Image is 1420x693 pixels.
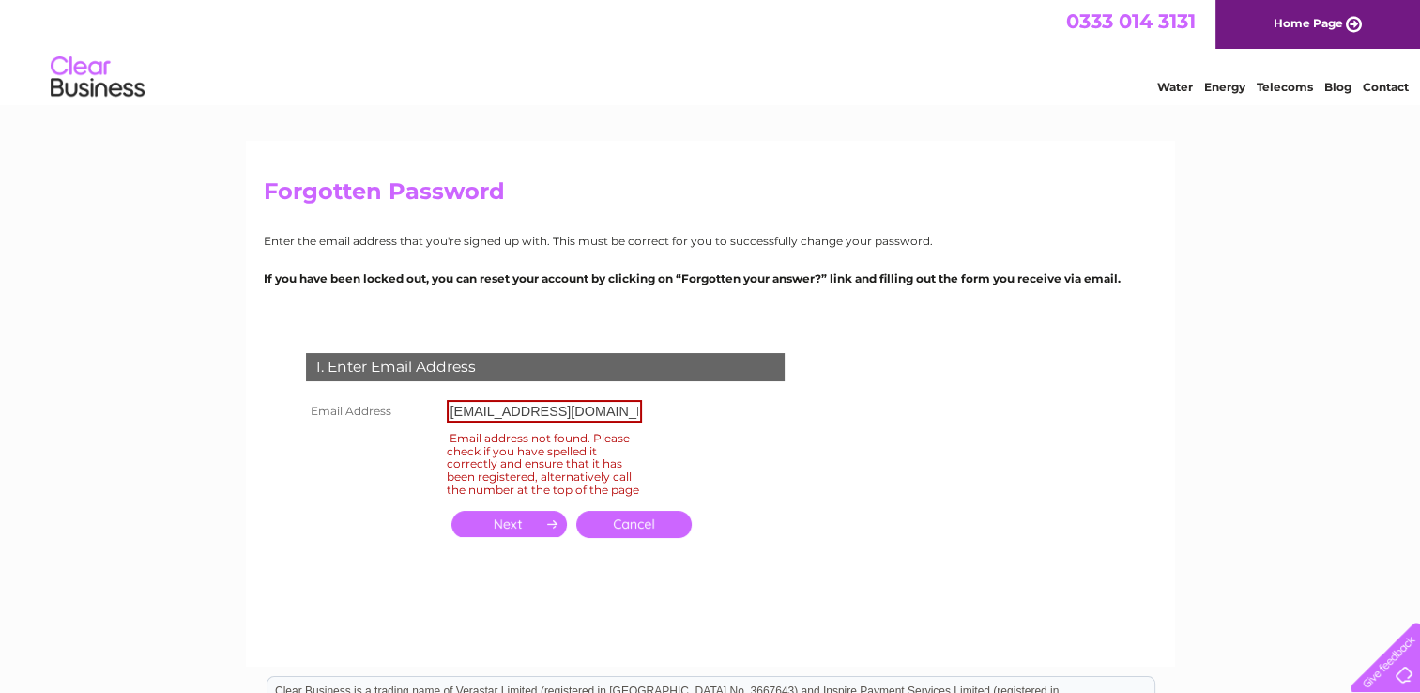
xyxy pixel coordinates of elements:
a: 0333 014 3131 [1066,9,1196,33]
a: Contact [1363,80,1409,94]
a: Blog [1324,80,1351,94]
a: Telecoms [1257,80,1313,94]
p: Enter the email address that you're signed up with. This must be correct for you to successfully ... [264,232,1157,250]
div: Email address not found. Please check if you have spelled it correctly and ensure that it has bee... [447,428,642,500]
th: Email Address [301,395,442,427]
a: Cancel [576,511,692,538]
div: Clear Business is a trading name of Verastar Limited (registered in [GEOGRAPHIC_DATA] No. 3667643... [267,10,1154,91]
h2: Forgotten Password [264,178,1157,214]
div: 1. Enter Email Address [306,353,785,381]
a: Water [1157,80,1193,94]
p: If you have been locked out, you can reset your account by clicking on “Forgotten your answer?” l... [264,269,1157,287]
img: logo.png [50,49,145,106]
a: Energy [1204,80,1245,94]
